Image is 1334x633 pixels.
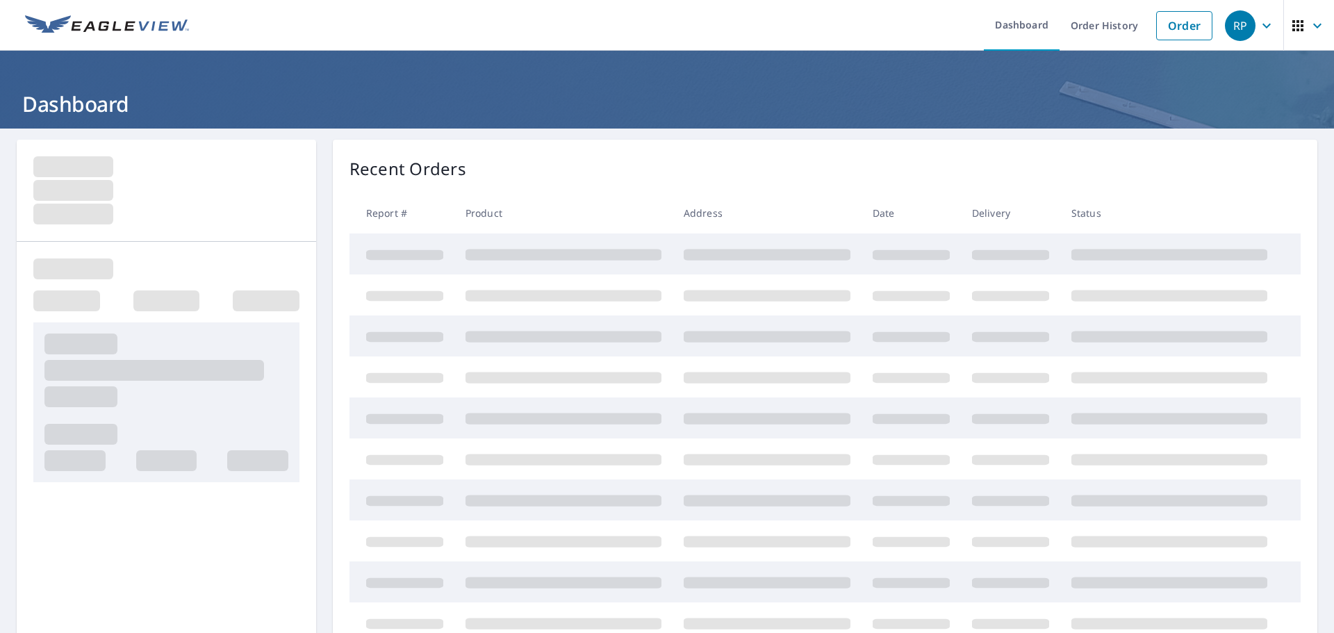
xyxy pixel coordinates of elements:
[1225,10,1255,41] div: RP
[1156,11,1212,40] a: Order
[1060,192,1278,233] th: Status
[673,192,862,233] th: Address
[862,192,961,233] th: Date
[349,192,454,233] th: Report #
[349,156,466,181] p: Recent Orders
[961,192,1060,233] th: Delivery
[25,15,189,36] img: EV Logo
[17,90,1317,118] h1: Dashboard
[454,192,673,233] th: Product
